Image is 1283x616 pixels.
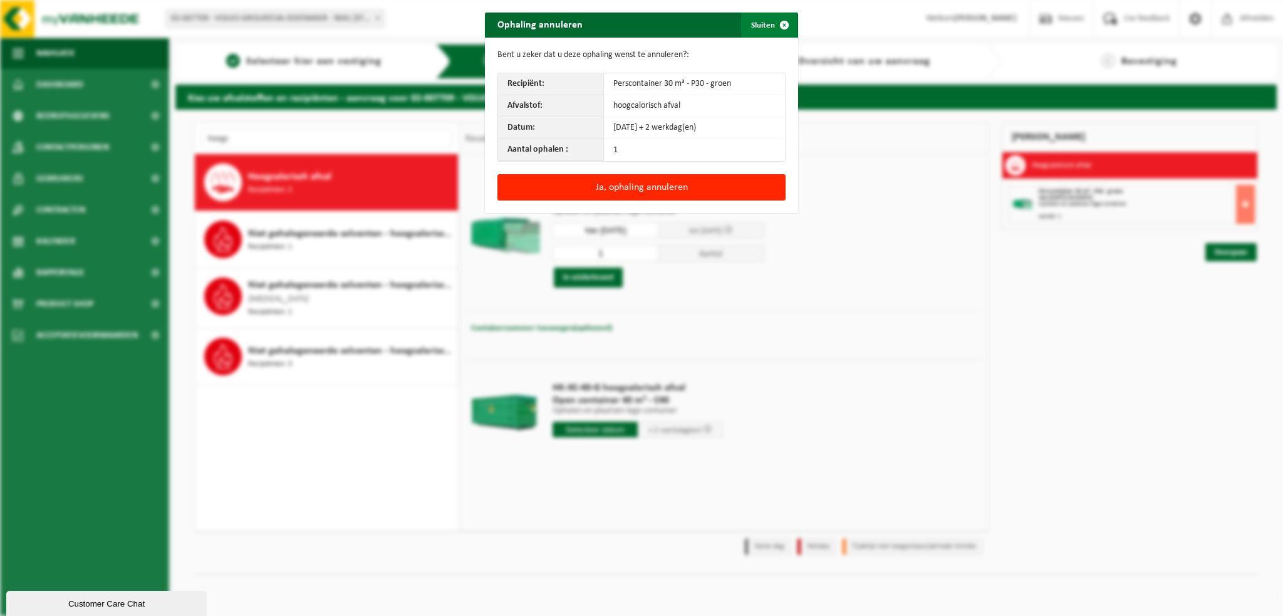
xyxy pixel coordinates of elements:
td: Perscontainer 30 m³ - P30 - groen [604,73,785,95]
th: Aantal ophalen : [498,139,604,161]
p: Bent u zeker dat u deze ophaling wenst te annuleren?: [497,50,786,60]
button: Sluiten [741,13,797,38]
td: [DATE] + 2 werkdag(en) [604,117,785,139]
iframe: chat widget [6,588,209,616]
h2: Ophaling annuleren [485,13,595,36]
th: Afvalstof: [498,95,604,117]
button: Ja, ophaling annuleren [497,174,786,201]
td: hoogcalorisch afval [604,95,785,117]
th: Recipiënt: [498,73,604,95]
td: 1 [604,139,785,161]
th: Datum: [498,117,604,139]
